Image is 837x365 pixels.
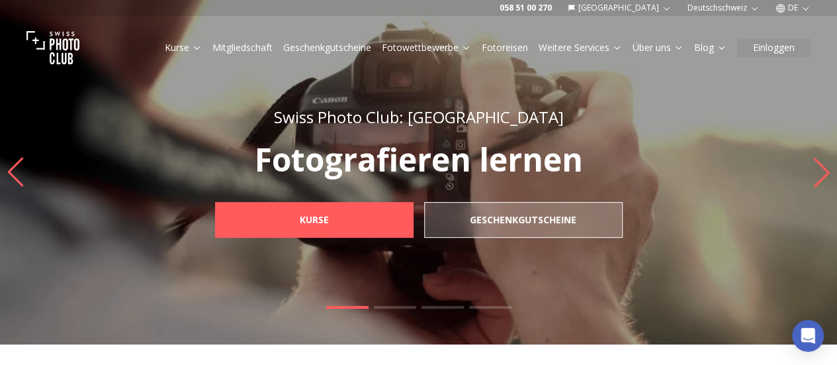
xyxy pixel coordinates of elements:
[633,41,683,54] a: Über uns
[627,38,689,57] button: Über uns
[424,202,623,238] a: Geschenkgutscheine
[207,38,278,57] button: Mitgliedschaft
[376,38,476,57] button: Fotowettbewerbe
[482,41,528,54] a: Fotoreisen
[689,38,732,57] button: Blog
[165,41,202,54] a: Kurse
[215,202,414,238] a: Kurse
[500,3,552,13] a: 058 51 00 270
[159,38,207,57] button: Kurse
[382,41,471,54] a: Fotowettbewerbe
[283,41,371,54] a: Geschenkgutscheine
[212,41,273,54] a: Mitgliedschaft
[792,320,824,352] div: Open Intercom Messenger
[274,106,564,128] span: Swiss Photo Club: [GEOGRAPHIC_DATA]
[186,144,652,176] p: Fotografieren lernen
[26,21,79,74] img: Swiss photo club
[278,38,376,57] button: Geschenkgutscheine
[470,213,576,227] b: Geschenkgutscheine
[476,38,533,57] button: Fotoreisen
[737,38,811,57] button: Einloggen
[533,38,627,57] button: Weitere Services
[694,41,727,54] a: Blog
[539,41,622,54] a: Weitere Services
[300,213,329,227] b: Kurse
